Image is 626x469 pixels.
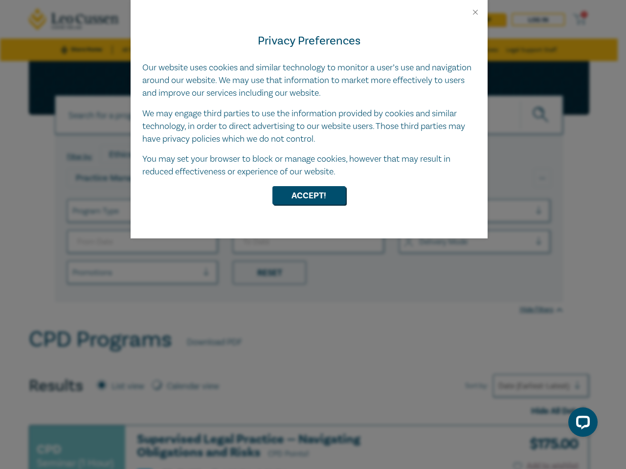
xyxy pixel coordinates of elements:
p: You may set your browser to block or manage cookies, however that may result in reduced effective... [142,153,476,178]
p: Our website uses cookies and similar technology to monitor a user’s use and navigation around our... [142,62,476,100]
button: Close [471,8,480,17]
iframe: LiveChat chat widget [560,404,602,445]
h4: Privacy Preferences [142,32,476,50]
p: We may engage third parties to use the information provided by cookies and similar technology, in... [142,107,476,146]
button: Accept! [272,186,346,205]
